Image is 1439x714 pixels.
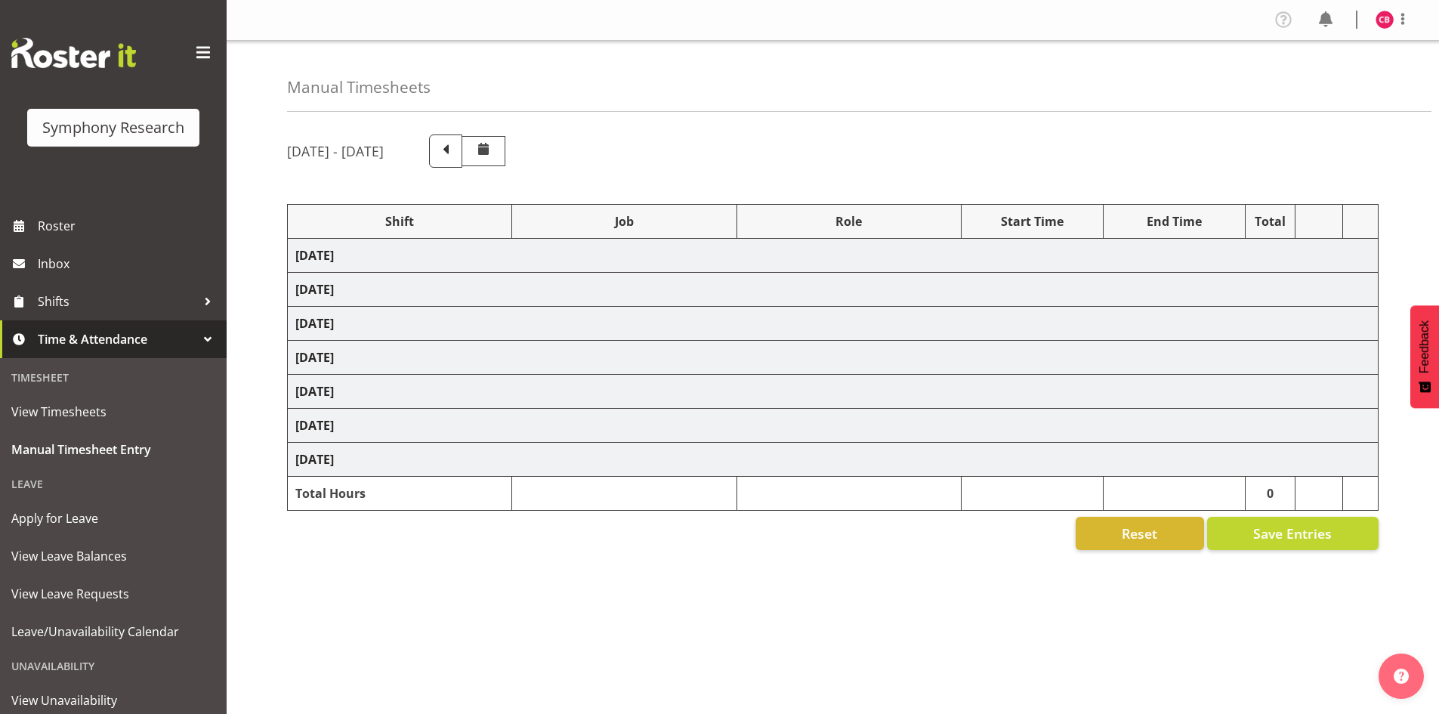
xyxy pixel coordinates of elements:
div: End Time [1111,212,1237,230]
div: Unavailability [4,651,223,682]
div: Role [745,212,953,230]
div: Timesheet [4,362,223,393]
td: [DATE] [288,375,1379,409]
td: [DATE] [288,409,1379,443]
button: Save Entries [1207,517,1379,550]
td: [DATE] [288,239,1379,273]
img: catherine-baxter9075.jpg [1376,11,1394,29]
h4: Manual Timesheets [287,79,431,96]
button: Reset [1076,517,1204,550]
span: Leave/Unavailability Calendar [11,620,215,643]
a: View Leave Requests [4,575,223,613]
a: Apply for Leave [4,499,223,537]
td: [DATE] [288,307,1379,341]
span: Apply for Leave [11,507,215,530]
td: [DATE] [288,443,1379,477]
span: Roster [38,215,219,237]
span: Save Entries [1253,524,1332,543]
h5: [DATE] - [DATE] [287,143,384,159]
a: View Leave Balances [4,537,223,575]
div: Job [520,212,728,230]
span: Reset [1122,524,1157,543]
a: Manual Timesheet Entry [4,431,223,468]
a: View Timesheets [4,393,223,431]
span: View Leave Requests [11,583,215,605]
img: help-xxl-2.png [1394,669,1409,684]
span: Shifts [38,290,196,313]
button: Feedback - Show survey [1410,305,1439,408]
td: [DATE] [288,341,1379,375]
span: Manual Timesheet Entry [11,438,215,461]
div: Shift [295,212,504,230]
div: Total [1253,212,1288,230]
img: Rosterit website logo [11,38,136,68]
a: Leave/Unavailability Calendar [4,613,223,651]
span: View Leave Balances [11,545,215,567]
span: View Unavailability [11,689,215,712]
span: Inbox [38,252,219,275]
span: Time & Attendance [38,328,196,351]
td: Total Hours [288,477,512,511]
td: [DATE] [288,273,1379,307]
td: 0 [1245,477,1295,511]
div: Leave [4,468,223,499]
span: Feedback [1418,320,1431,373]
div: Symphony Research [42,116,184,139]
span: View Timesheets [11,400,215,423]
div: Start Time [969,212,1095,230]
